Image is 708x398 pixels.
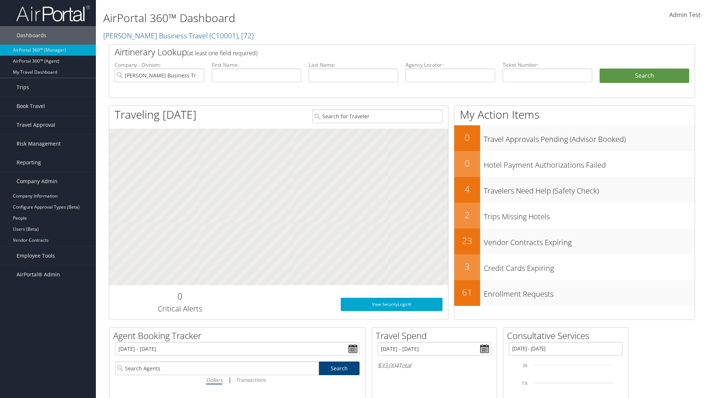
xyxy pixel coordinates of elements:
[484,285,695,299] h3: Enrollment Requests
[523,363,527,368] tspan: 10
[113,329,365,342] h2: Agent Booking Tracker
[454,125,695,151] a: 0Travel Approvals Pending (Advisor Booked)
[454,209,480,221] h2: 2
[115,362,319,375] input: Search Agents
[376,329,497,342] h2: Travel Spend
[319,362,360,375] a: Search
[341,298,442,311] a: View SecurityLogic®
[103,31,254,41] a: [PERSON_NAME] Business Travel
[669,4,701,27] a: Admin Test
[454,131,480,144] h2: 0
[17,247,55,265] span: Employee Tools
[600,69,689,83] button: Search
[312,109,442,123] input: Search for Traveler
[669,11,701,19] span: Admin Test
[115,304,245,314] h3: Critical Alerts
[454,183,480,195] h2: 4
[17,265,60,284] span: AirPortal® Admin
[454,254,695,280] a: 3Credit Cards Expiring
[484,130,695,144] h3: Travel Approvals Pending (Advisor Booked)
[503,61,592,69] label: Ticket Number:
[17,97,45,115] span: Book Travel
[212,61,301,69] label: First Name:
[484,156,695,170] h3: Hotel Payment Authorizations Failed
[115,61,204,69] label: Company - Division:
[309,61,398,69] label: Last Name:
[454,151,695,177] a: 0Hotel Payment Authorizations Failed
[206,376,222,383] i: Dollars
[115,290,245,303] h2: 0
[454,286,480,298] h2: 61
[238,31,254,41] span: , [ 72 ]
[17,172,58,191] span: Company Admin
[454,228,695,254] a: 23Vendor Contracts Expiring
[454,260,480,273] h2: 3
[115,46,641,58] h2: Airtinerary Lookup
[115,375,360,384] div: |
[484,259,695,273] h3: Credit Cards Expiring
[454,107,695,122] h1: My Action Items
[236,376,265,383] i: Transactions
[16,5,90,22] img: airportal-logo.png
[187,49,257,57] span: (at least one field required)
[484,208,695,222] h3: Trips Missing Hotels
[484,182,695,196] h3: Travelers Need Help (Safety Check)
[406,61,495,69] label: Agency Locator:
[378,362,491,370] h6: Total
[454,177,695,203] a: 4Travelers Need Help (Safety Check)
[209,31,238,41] span: ( C10001 )
[17,135,61,153] span: Risk Management
[378,362,399,370] span: $33,004
[454,234,480,247] h2: 23
[115,107,197,122] h1: Traveling [DATE]
[17,116,55,134] span: Travel Approval
[454,280,695,306] a: 61Enrollment Requests
[522,381,527,385] tspan: 7.5
[17,78,29,97] span: Trips
[17,26,46,45] span: Dashboards
[454,157,480,170] h2: 0
[17,153,41,172] span: Reporting
[103,10,502,26] h1: AirPortal 360™ Dashboard
[507,329,628,342] h2: Consultative Services
[484,234,695,248] h3: Vendor Contracts Expiring
[454,203,695,228] a: 2Trips Missing Hotels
